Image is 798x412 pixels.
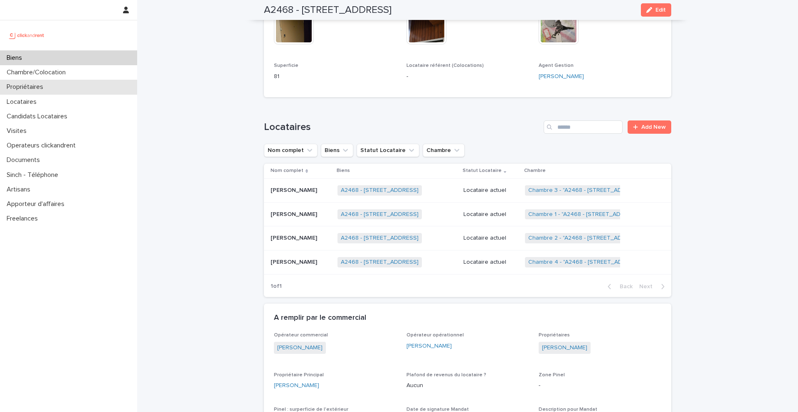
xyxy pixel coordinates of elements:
a: Chambre 2 - "A2468 - [STREET_ADDRESS]" [528,235,644,242]
a: Chambre 3 - "A2468 - [STREET_ADDRESS]" [528,187,644,194]
p: Candidats Locataires [3,113,74,120]
a: A2468 - [STREET_ADDRESS] [341,259,419,266]
p: Locataire actuel [463,211,518,218]
span: Next [639,284,658,289]
p: [PERSON_NAME] [271,233,319,242]
span: Locataire référent (Colocations) [406,63,484,68]
a: A2468 - [STREET_ADDRESS] [341,187,419,194]
p: Apporteur d'affaires [3,200,71,208]
button: Biens [321,144,353,157]
p: 1 of 1 [264,276,288,297]
span: Propriétaire Principal [274,373,324,378]
p: Biens [3,54,29,62]
span: Date de signature Mandat [406,407,469,412]
p: Propriétaires [3,83,50,91]
tr: [PERSON_NAME][PERSON_NAME] A2468 - [STREET_ADDRESS] Locataire actuelChambre 4 - "A2468 - [STREET_... [264,250,671,275]
p: Locataire actuel [463,259,518,266]
p: - [406,72,529,81]
p: Chambre/Colocation [3,69,72,76]
span: Superficie [274,63,298,68]
p: 81 [274,72,397,81]
span: Back [615,284,633,289]
span: Description pour Mandat [539,407,597,412]
button: Next [636,283,671,290]
a: Chambre 4 - "A2468 - [STREET_ADDRESS]" [528,259,645,266]
span: Plafond de revenus du locataire ? [406,373,486,378]
p: Nom complet [271,166,303,175]
p: [PERSON_NAME] [271,185,319,194]
p: - [539,381,661,390]
p: [PERSON_NAME] [271,257,319,266]
img: UCB0brd3T0yccxBKYDjQ [7,27,47,44]
a: [PERSON_NAME] [539,72,584,81]
button: Back [601,283,636,290]
span: Propriétaires [539,333,570,338]
p: Locataire actuel [463,235,518,242]
span: Add New [641,124,666,130]
p: Operateurs clickandrent [3,142,82,150]
span: Agent Gestion [539,63,574,68]
a: A2468 - [STREET_ADDRESS] [341,211,419,218]
a: [PERSON_NAME] [406,342,452,351]
p: Chambre [524,166,546,175]
tr: [PERSON_NAME][PERSON_NAME] A2468 - [STREET_ADDRESS] Locataire actuelChambre 3 - "A2468 - [STREET_... [264,178,671,202]
p: Statut Locataire [463,166,502,175]
span: Edit [655,7,666,13]
p: Visites [3,127,33,135]
tr: [PERSON_NAME][PERSON_NAME] A2468 - [STREET_ADDRESS] Locataire actuelChambre 1 - "A2468 - [STREET_... [264,202,671,226]
a: [PERSON_NAME] [274,381,319,390]
tr: [PERSON_NAME][PERSON_NAME] A2468 - [STREET_ADDRESS] Locataire actuelChambre 2 - "A2468 - [STREET_... [264,226,671,250]
p: Locataires [3,98,43,106]
h2: A2468 - [STREET_ADDRESS] [264,4,392,16]
span: Pinel : surperficie de l'extérieur [274,407,348,412]
span: Opérateur commercial [274,333,328,338]
button: Edit [641,3,671,17]
p: Sinch - Téléphone [3,171,65,179]
button: Chambre [423,144,465,157]
a: [PERSON_NAME] [542,343,587,352]
input: Search [544,120,623,134]
a: Chambre 1 - "A2468 - [STREET_ADDRESS]" [528,211,643,218]
p: [PERSON_NAME] [271,209,319,218]
p: Freelances [3,215,44,223]
p: Locataire actuel [463,187,518,194]
p: Biens [337,166,350,175]
a: A2468 - [STREET_ADDRESS] [341,235,419,242]
button: Statut Locataire [357,144,419,157]
h1: Locataires [264,121,540,133]
span: Zone Pinel [539,373,565,378]
p: Aucun [406,381,529,390]
a: Add New [628,120,671,134]
p: Artisans [3,186,37,194]
button: Nom complet [264,144,318,157]
span: Opérateur opérationnel [406,333,464,338]
h2: A remplir par le commercial [274,314,366,323]
a: [PERSON_NAME] [277,343,323,352]
p: Documents [3,156,47,164]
